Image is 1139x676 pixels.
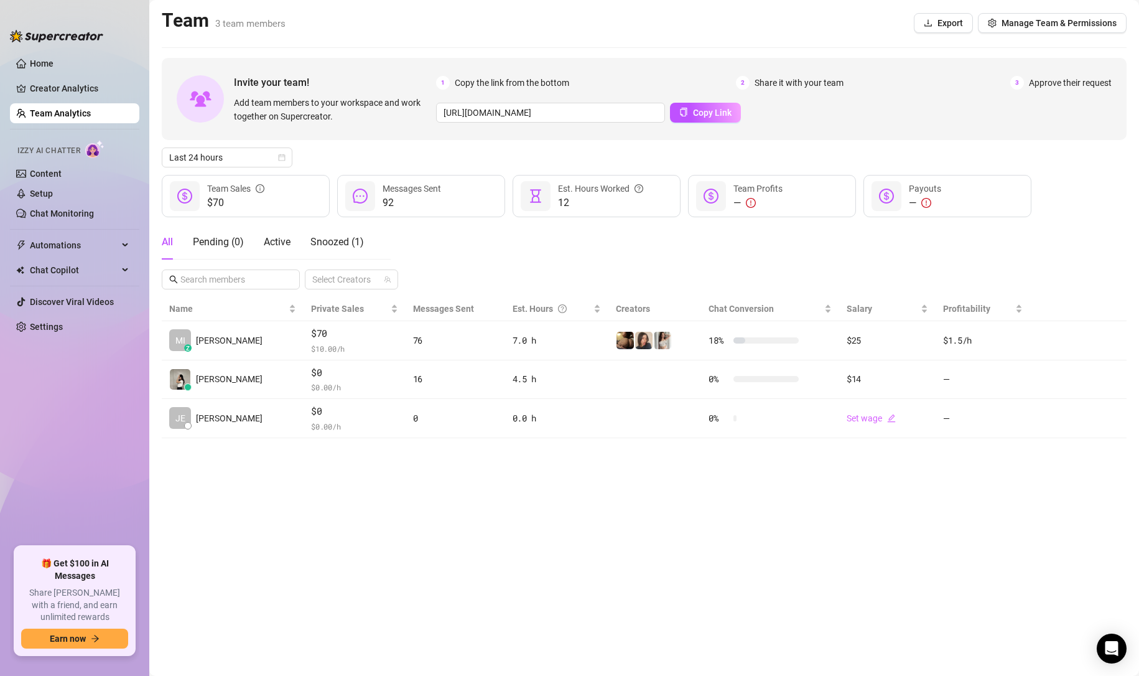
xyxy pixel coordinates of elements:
[21,587,128,624] span: Share [PERSON_NAME] with a friend, and earn unlimited rewards
[936,360,1030,400] td: —
[1010,76,1024,90] span: 3
[736,76,750,90] span: 2
[513,411,601,425] div: 0.0 h
[180,273,282,286] input: Search members
[413,411,498,425] div: 0
[943,304,990,314] span: Profitability
[513,334,601,347] div: 7.0 h
[558,195,643,210] span: 12
[30,78,129,98] a: Creator Analytics
[256,182,264,195] span: info-circle
[988,19,997,27] span: setting
[413,334,498,347] div: 76
[704,189,718,204] span: dollar-circle
[693,108,732,118] span: Copy Link
[30,209,94,218] a: Chat Monitoring
[670,103,741,123] button: Copy Link
[311,342,398,355] span: $ 10.00 /h
[528,189,543,204] span: hourglass
[909,184,941,194] span: Payouts
[608,297,701,321] th: Creators
[746,198,756,208] span: exclamation-circle
[30,189,53,199] a: Setup
[879,189,894,204] span: dollar-circle
[215,18,286,29] span: 3 team members
[924,19,932,27] span: download
[413,372,498,386] div: 16
[978,13,1127,33] button: Manage Team & Permissions
[264,236,291,248] span: Active
[558,182,643,195] div: Est. Hours Worked
[175,334,185,347] span: MI
[755,76,844,90] span: Share it with your team
[17,145,80,157] span: Izzy AI Chatter
[234,96,431,123] span: Add team members to your workspace and work together on Supercreator.
[170,369,190,390] img: Sofia Zamantha …
[162,297,304,321] th: Name
[513,372,601,386] div: 4.5 h
[383,184,441,194] span: Messages Sent
[558,302,567,316] span: question-circle
[177,189,192,204] span: dollar-circle
[30,169,62,179] a: Content
[1002,18,1117,28] span: Manage Team & Permissions
[169,275,178,284] span: search
[909,195,941,210] div: —
[709,334,728,347] span: 18 %
[196,411,263,425] span: [PERSON_NAME]
[91,634,100,643] span: arrow-right
[311,365,398,380] span: $0
[455,76,569,90] span: Copy the link from the bottom
[847,372,928,386] div: $14
[635,332,653,349] img: Nina
[311,326,398,341] span: $70
[85,140,105,158] img: AI Chatter
[1097,634,1127,664] div: Open Intercom Messenger
[383,195,441,210] span: 92
[196,334,263,347] span: [PERSON_NAME]
[30,235,118,255] span: Automations
[169,302,286,316] span: Name
[679,108,688,116] span: copy
[887,414,896,423] span: edit
[943,334,1023,347] div: $1.5 /h
[384,276,391,283] span: team
[709,411,728,425] span: 0 %
[709,372,728,386] span: 0 %
[1029,76,1112,90] span: Approve their request
[311,381,398,393] span: $ 0.00 /h
[234,75,436,90] span: Invite your team!
[847,334,928,347] div: $25
[914,13,973,33] button: Export
[162,9,286,32] h2: Team
[513,302,591,316] div: Est. Hours
[733,184,783,194] span: Team Profits
[21,629,128,649] button: Earn nowarrow-right
[30,322,63,332] a: Settings
[936,399,1030,438] td: —
[184,344,192,352] div: z
[616,332,634,349] img: Peachy
[654,332,671,349] img: Nina
[937,18,963,28] span: Export
[635,182,643,195] span: question-circle
[196,372,263,386] span: [PERSON_NAME]
[207,195,264,210] span: $70
[162,235,173,250] div: All
[921,198,931,208] span: exclamation-circle
[21,558,128,582] span: 🎁 Get $100 in AI Messages
[30,59,53,68] a: Home
[847,304,872,314] span: Salary
[50,634,86,644] span: Earn now
[30,108,91,118] a: Team Analytics
[353,189,368,204] span: message
[311,404,398,419] span: $0
[207,182,264,195] div: Team Sales
[10,30,103,42] img: logo-BBDzfeDw.svg
[16,240,26,250] span: thunderbolt
[311,304,364,314] span: Private Sales
[436,76,450,90] span: 1
[30,297,114,307] a: Discover Viral Videos
[709,304,774,314] span: Chat Conversion
[193,235,244,250] div: Pending ( 0 )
